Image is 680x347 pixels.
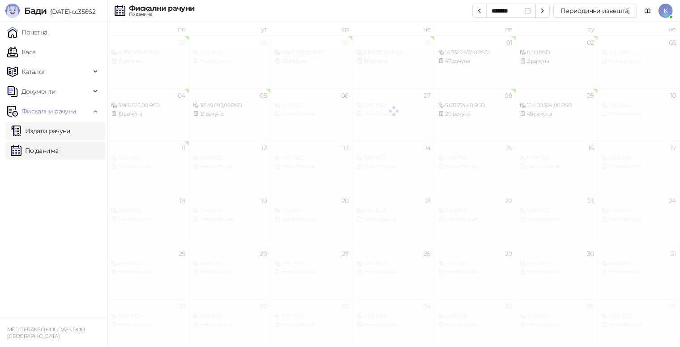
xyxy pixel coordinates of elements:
[21,102,76,120] span: Фискални рачуни
[7,326,85,339] small: MEDITERANEO HOLIDAYS DOO [GEOGRAPHIC_DATA]
[7,23,47,41] a: Почетна
[659,4,673,18] span: K
[5,4,20,18] img: Logo
[553,4,637,18] button: Периодични извештај
[11,142,58,160] a: По данима
[21,82,56,100] span: Документи
[47,8,95,16] span: [DATE]-cc35662
[11,122,71,140] a: Издати рачуни
[7,43,35,61] a: Каса
[129,12,194,17] div: По данима
[24,5,47,16] span: Бади
[641,4,655,18] a: Документација
[21,63,46,81] span: Каталог
[129,5,194,12] div: Фискални рачуни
